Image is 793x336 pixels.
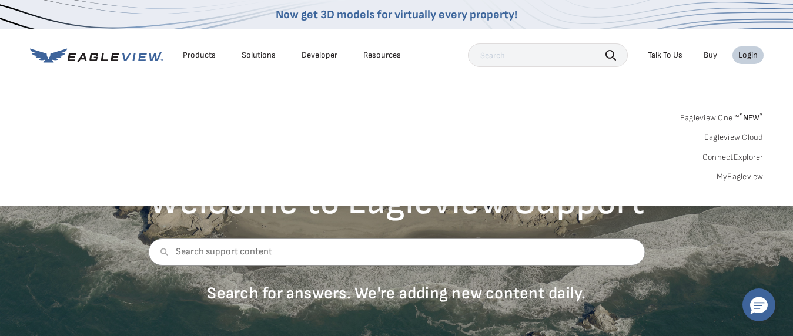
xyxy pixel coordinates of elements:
[702,152,764,163] a: ConnectExplorer
[717,172,764,182] a: MyEagleview
[704,132,764,143] a: Eagleview Cloud
[680,109,764,123] a: Eagleview One™*NEW*
[648,50,682,61] div: Talk To Us
[738,50,758,61] div: Login
[242,50,276,61] div: Solutions
[468,43,628,67] input: Search
[704,50,717,61] a: Buy
[148,238,645,266] input: Search support content
[739,113,763,123] span: NEW
[363,50,401,61] div: Resources
[276,8,517,22] a: Now get 3D models for virtually every property!
[148,283,645,304] p: Search for answers. We're adding new content daily.
[742,288,775,321] button: Hello, have a question? Let’s chat.
[148,183,645,221] h2: Welcome to Eagleview Support
[302,50,337,61] a: Developer
[183,50,216,61] div: Products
